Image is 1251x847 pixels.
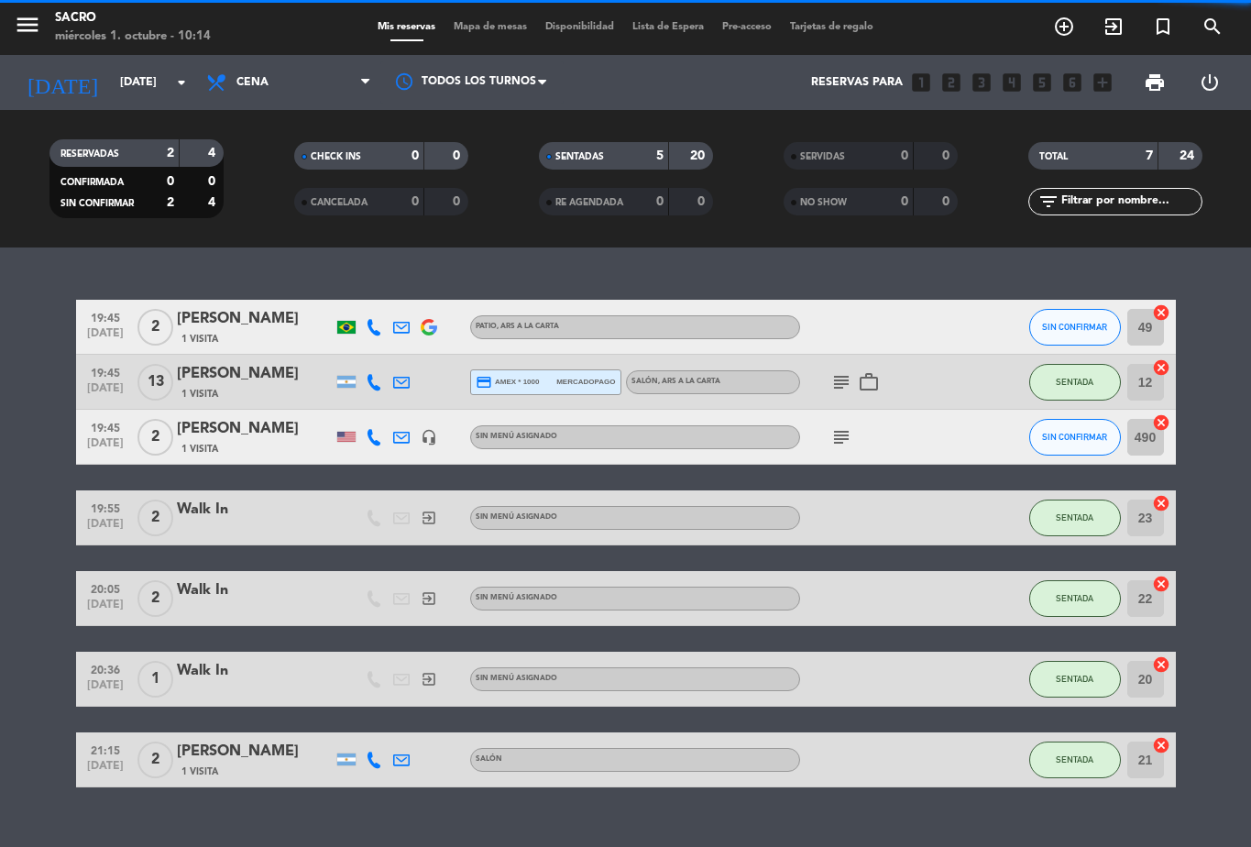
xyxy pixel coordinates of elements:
strong: 0 [901,149,908,162]
i: exit_to_app [421,671,437,687]
div: [PERSON_NAME] [177,740,333,764]
span: 20:36 [82,658,128,679]
strong: 24 [1180,149,1198,162]
span: Mapa de mesas [444,22,536,32]
span: SALÓN [631,378,720,385]
span: [DATE] [82,760,128,781]
i: [DATE] [14,62,111,103]
span: 21:15 [82,739,128,760]
span: 2 [137,309,173,346]
i: search [1202,16,1224,38]
span: CONFIRMADA [60,178,124,187]
i: cancel [1152,494,1170,512]
span: Disponibilidad [536,22,623,32]
span: SENTADA [1056,512,1093,522]
span: SIN CONFIRMAR [60,199,134,208]
i: looks_4 [1000,71,1024,94]
strong: 2 [167,196,174,209]
strong: 0 [167,175,174,188]
span: Mis reservas [368,22,444,32]
span: 19:45 [82,416,128,437]
span: SERVIDAS [800,152,845,161]
span: SIN CONFIRMAR [1042,322,1107,332]
span: 1 Visita [181,387,218,401]
span: 1 Visita [181,442,218,456]
span: [DATE] [82,382,128,403]
span: Sin menú asignado [476,513,557,521]
button: SENTADA [1029,661,1121,698]
span: SALÓN [476,755,502,763]
span: Sin menú asignado [476,433,557,440]
span: 1 [137,661,173,698]
i: exit_to_app [421,510,437,526]
span: SENTADA [1056,377,1093,387]
i: menu [14,11,41,38]
i: exit_to_app [421,590,437,607]
i: filter_list [1037,191,1059,213]
span: RE AGENDADA [555,198,623,207]
i: arrow_drop_down [170,71,192,93]
span: Cena [236,76,269,89]
strong: 0 [942,149,953,162]
span: 19:45 [82,306,128,327]
span: Tarjetas de regalo [781,22,883,32]
span: RESERVADAS [60,149,119,159]
span: BUSCAR [1188,11,1237,42]
div: Walk In [177,659,333,683]
input: Filtrar por nombre... [1059,192,1202,212]
button: SIN CONFIRMAR [1029,419,1121,456]
strong: 0 [901,195,908,208]
strong: 0 [656,195,664,208]
span: 2 [137,419,173,456]
span: PATIO [476,323,559,330]
i: looks_one [909,71,933,94]
span: SENTADA [1056,593,1093,603]
i: headset_mic [421,429,437,445]
span: Sin menú asignado [476,594,557,601]
strong: 0 [208,175,219,188]
div: [PERSON_NAME] [177,307,333,331]
span: SIN CONFIRMAR [1042,432,1107,442]
i: cancel [1152,575,1170,593]
div: Sacro [55,9,211,27]
i: cancel [1152,358,1170,377]
span: 1 Visita [181,332,218,346]
i: cancel [1152,413,1170,432]
span: Sin menú asignado [476,675,557,682]
span: 2 [137,500,173,536]
span: , ARS A LA CARTA [497,323,559,330]
span: print [1144,71,1166,93]
strong: 0 [453,149,464,162]
span: SENTADA [1056,754,1093,764]
span: [DATE] [82,599,128,620]
strong: 0 [453,195,464,208]
button: SENTADA [1029,364,1121,401]
div: [PERSON_NAME] [177,362,333,386]
strong: 4 [208,147,219,159]
span: 19:45 [82,361,128,382]
i: cancel [1152,303,1170,322]
button: menu [14,11,41,45]
i: subject [830,371,852,393]
div: Walk In [177,498,333,522]
i: looks_6 [1060,71,1084,94]
span: 2 [137,742,173,778]
span: CHECK INS [311,152,361,161]
span: [DATE] [82,437,128,458]
span: mercadopago [556,376,615,388]
span: 13 [137,364,173,401]
strong: 0 [697,195,708,208]
span: RESERVAR MESA [1039,11,1089,42]
strong: 0 [412,195,419,208]
strong: 5 [656,149,664,162]
div: LOG OUT [1182,55,1237,110]
i: work_outline [858,371,880,393]
i: credit_card [476,374,492,390]
span: 2 [137,580,173,617]
span: Reservas para [811,76,903,89]
strong: 2 [167,147,174,159]
span: WALK IN [1089,11,1138,42]
span: 19:55 [82,497,128,518]
span: [DATE] [82,679,128,700]
strong: 0 [412,149,419,162]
